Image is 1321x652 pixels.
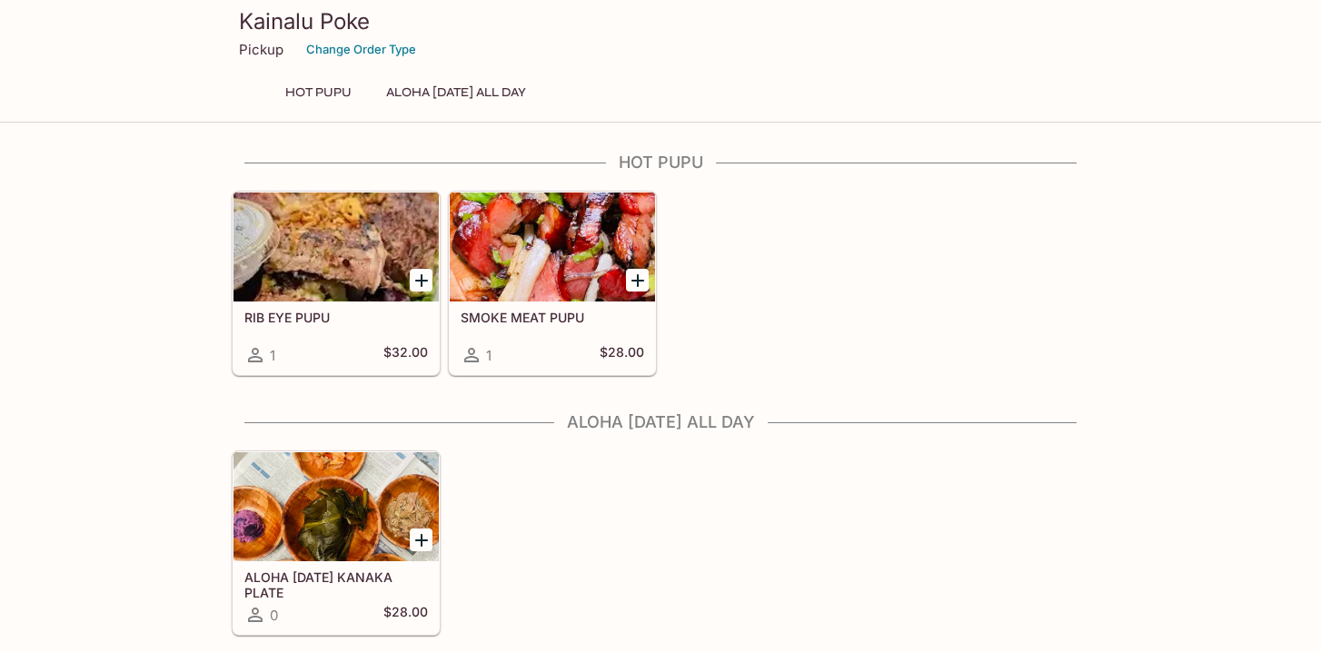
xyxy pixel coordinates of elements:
[383,344,428,366] h5: $32.00
[449,192,656,375] a: SMOKE MEAT PUPU1$28.00
[275,80,362,105] button: HOT PUPU
[233,192,440,375] a: RIB EYE PUPU1$32.00
[239,7,1082,35] h3: Kainalu Poke
[232,412,1089,432] h4: ALOHA [DATE] ALL DAY
[239,41,283,58] p: Pickup
[461,310,644,325] h5: SMOKE MEAT PUPU
[486,347,492,364] span: 1
[270,607,278,624] span: 0
[626,269,649,291] button: Add SMOKE MEAT PUPU
[244,569,428,599] h5: ALOHA [DATE] KANAKA PLATE
[600,344,644,366] h5: $28.00
[270,347,275,364] span: 1
[383,604,428,626] h5: $28.00
[233,451,440,635] a: ALOHA [DATE] KANAKA PLATE0$28.00
[233,193,439,301] div: RIB EYE PUPU
[232,153,1089,173] h4: HOT PUPU
[410,269,432,291] button: Add RIB EYE PUPU
[376,80,536,105] button: ALOHA [DATE] ALL DAY
[244,310,428,325] h5: RIB EYE PUPU
[410,529,432,551] button: Add ALOHA FRIDAY KANAKA PLATE
[298,35,424,64] button: Change Order Type
[450,193,655,301] div: SMOKE MEAT PUPU
[233,452,439,561] div: ALOHA FRIDAY KANAKA PLATE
